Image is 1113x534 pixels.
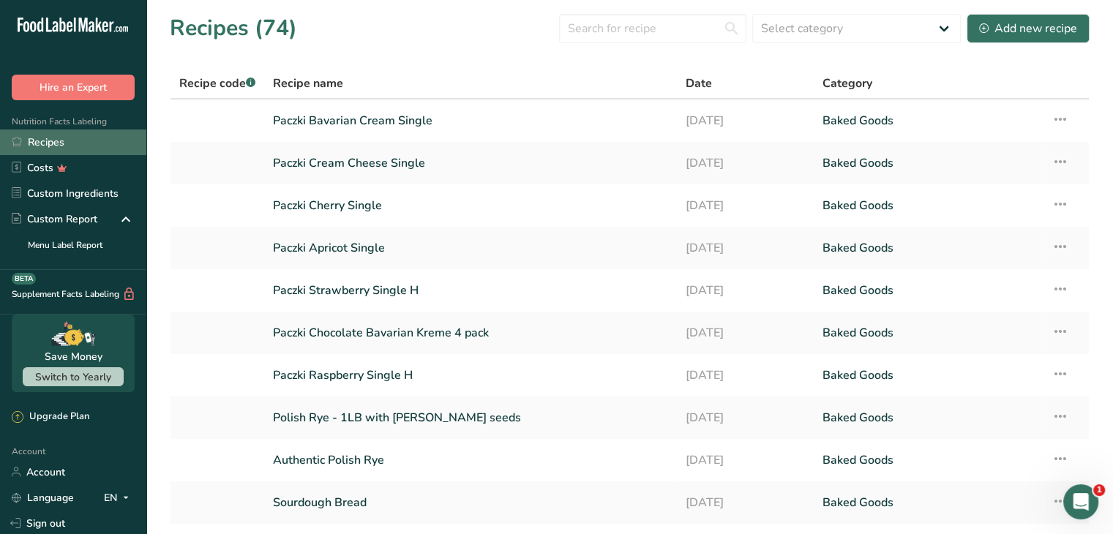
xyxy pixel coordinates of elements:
div: EN [104,489,135,506]
a: Paczki Strawberry Single H [273,275,667,306]
a: [DATE] [685,148,805,178]
button: Hire an Expert [12,75,135,100]
a: Baked Goods [822,445,1034,475]
a: Paczki Apricot Single [273,233,667,263]
a: Paczki Raspberry Single H [273,360,667,391]
a: [DATE] [685,190,805,221]
span: Switch to Yearly [35,370,111,384]
a: Baked Goods [822,233,1034,263]
a: Baked Goods [822,148,1034,178]
button: Add new recipe [967,14,1090,43]
div: Custom Report [12,211,97,227]
a: Baked Goods [822,360,1034,391]
a: Baked Goods [822,275,1034,306]
span: Recipe name [273,75,343,92]
a: [DATE] [685,487,805,518]
a: [DATE] [685,317,805,348]
a: Paczki Chocolate Bavarian Kreme 4 pack [273,317,667,348]
span: Category [822,75,872,92]
div: Save Money [45,349,102,364]
a: Baked Goods [822,487,1034,518]
span: Recipe code [179,75,255,91]
div: Add new recipe [979,20,1077,37]
button: Switch to Yearly [23,367,124,386]
a: Authentic Polish Rye [273,445,667,475]
input: Search for recipe [559,14,746,43]
a: [DATE] [685,275,805,306]
iframe: Intercom live chat [1063,484,1098,519]
span: 1 [1093,484,1105,496]
a: Polish Rye - 1LB with [PERSON_NAME] seeds [273,402,667,433]
a: Sourdough Bread [273,487,667,518]
div: Upgrade Plan [12,410,89,424]
a: Baked Goods [822,402,1034,433]
span: Date [685,75,711,92]
a: Paczki Cherry Single [273,190,667,221]
a: Baked Goods [822,105,1034,136]
a: Baked Goods [822,190,1034,221]
a: [DATE] [685,233,805,263]
a: [DATE] [685,445,805,475]
a: [DATE] [685,402,805,433]
a: Language [12,485,74,511]
h1: Recipes (74) [170,12,297,45]
a: [DATE] [685,360,805,391]
a: [DATE] [685,105,805,136]
a: Paczki Bavarian Cream Single [273,105,667,136]
a: Paczki Cream Cheese Single [273,148,667,178]
div: BETA [12,273,36,285]
a: Baked Goods [822,317,1034,348]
